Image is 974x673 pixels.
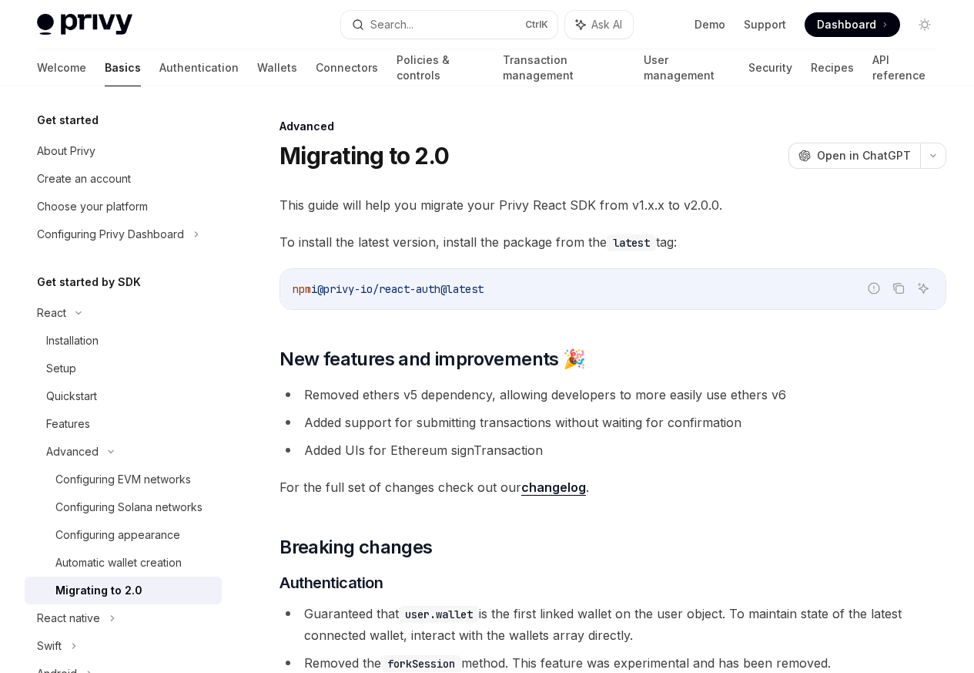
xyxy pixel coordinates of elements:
[913,278,933,298] button: Ask AI
[55,526,180,544] div: Configuring appearance
[304,655,831,671] span: Removed the method. This feature was experimental and has been removed.
[37,142,95,160] div: About Privy
[279,572,383,594] span: Authentication
[37,197,148,216] div: Choose your platform
[25,521,222,549] a: Configuring appearance
[279,194,946,216] span: This guide will help you migrate your Privy React SDK from v1.x.x to v2.0.0.
[46,331,99,350] div: Installation
[381,655,461,672] code: forkSession
[279,142,449,170] h1: Migrating to 2.0
[864,278,884,298] button: Report incorrect code
[37,49,86,86] a: Welcome
[889,278,909,298] button: Copy the contents from the code block
[279,231,946,253] span: To install the latest version, install the package from the tag:
[397,49,484,86] a: Policies & controls
[25,549,222,577] a: Automatic wallet creation
[279,476,946,498] span: For the full set of changes check out our .
[55,581,142,600] div: Migrating to 2.0
[25,410,222,438] a: Features
[46,387,97,405] div: Quickstart
[317,282,484,296] span: @privy-io/react-auth@latest
[399,606,479,623] code: user.wallet
[644,49,731,86] a: User management
[817,17,876,32] span: Dashboard
[591,17,622,32] span: Ask AI
[25,355,222,382] a: Setup
[37,14,132,35] img: light logo
[744,17,786,32] a: Support
[257,49,297,86] a: Wallets
[817,148,911,163] span: Open in ChatGPT
[341,11,557,39] button: Search...CtrlK
[46,415,90,433] div: Features
[25,382,222,410] a: Quickstart
[37,170,131,188] div: Create an account
[370,15,413,34] div: Search...
[37,273,141,291] h5: Get started by SDK
[46,442,99,461] div: Advanced
[279,439,946,461] li: Added UIs for Ethereum signTransaction
[279,535,432,560] span: Breaking changes
[55,498,202,517] div: Configuring Solana networks
[293,282,311,296] span: npm
[695,17,725,32] a: Demo
[55,554,182,572] div: Automatic wallet creation
[37,111,99,130] h5: Get started
[159,49,239,86] a: Authentication
[37,225,184,244] div: Configuring Privy Dashboard
[805,12,900,37] a: Dashboard
[607,234,656,251] code: latest
[525,19,548,31] span: Ctrl K
[25,193,222,220] a: Choose your platform
[279,347,585,372] span: New features and improvements 🎉
[565,11,633,39] button: Ask AI
[46,359,76,378] div: Setup
[25,493,222,521] a: Configuring Solana networks
[788,143,920,169] button: Open in ChatGPT
[105,49,141,86] a: Basics
[279,384,946,405] li: Removed ethers v5 dependency, allowing developers to more easily use ethers v6
[316,49,378,86] a: Connectors
[37,609,100,628] div: React native
[37,637,62,655] div: Swift
[25,327,222,355] a: Installation
[521,480,586,496] a: changelog
[25,137,222,165] a: About Privy
[311,282,317,296] span: i
[503,49,624,86] a: Transaction management
[25,165,222,193] a: Create an account
[279,119,946,134] div: Advanced
[811,49,854,86] a: Recipes
[912,12,937,37] button: Toggle dark mode
[304,606,902,643] span: Guaranteed that is the first linked wallet on the user object. To maintain state of the latest co...
[25,466,222,493] a: Configuring EVM networks
[37,304,66,322] div: React
[279,412,946,433] li: Added support for submitting transactions without waiting for confirmation
[55,470,191,489] div: Configuring EVM networks
[748,49,792,86] a: Security
[25,577,222,604] a: Migrating to 2.0
[872,49,937,86] a: API reference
